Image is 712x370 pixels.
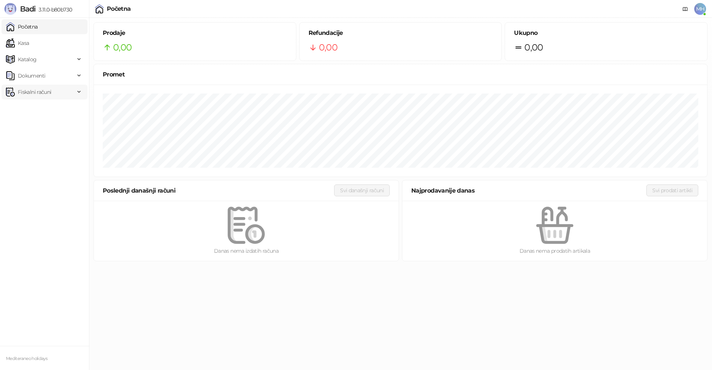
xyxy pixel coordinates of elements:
h5: Refundacije [309,29,493,37]
span: Fiskalni računi [18,85,51,99]
h5: Prodaje [103,29,287,37]
div: Danas nema izdatih računa [106,247,387,255]
div: Početna [107,6,131,12]
span: Dokumenti [18,68,45,83]
span: Badi [20,4,36,13]
h5: Ukupno [514,29,698,37]
img: Logo [4,3,16,15]
span: Katalog [18,52,37,67]
span: 0,00 [113,40,132,55]
span: MH [694,3,706,15]
span: 3.11.0-b80b730 [36,6,72,13]
div: Promet [103,70,698,79]
button: Svi današnji računi [334,184,390,196]
div: Poslednji današnji računi [103,186,334,195]
div: Najprodavanije danas [411,186,646,195]
a: Dokumentacija [679,3,691,15]
a: Kasa [6,36,29,50]
small: Mediteraneo holidays [6,356,47,361]
button: Svi prodati artikli [646,184,698,196]
span: 0,00 [524,40,543,55]
span: 0,00 [319,40,337,55]
a: Početna [6,19,38,34]
div: Danas nema prodatih artikala [414,247,695,255]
